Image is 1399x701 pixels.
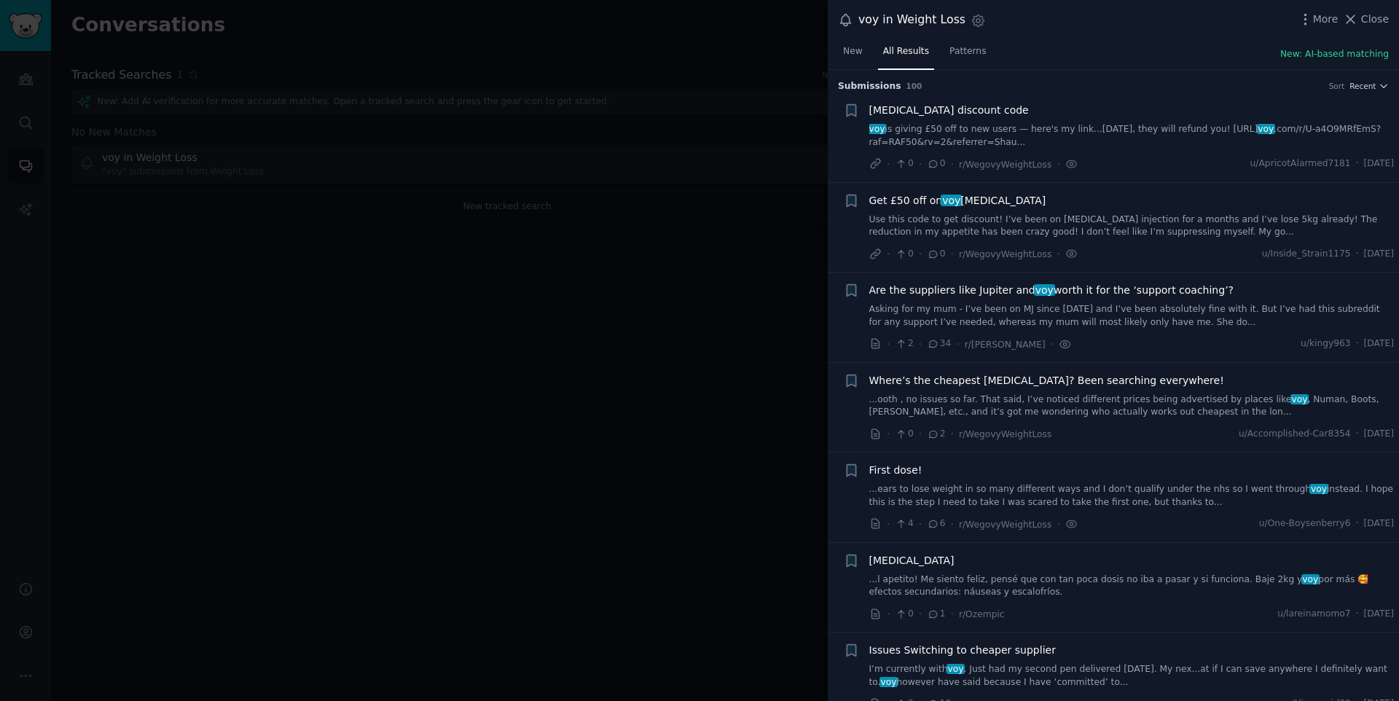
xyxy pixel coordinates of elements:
span: voy [1034,284,1055,296]
span: · [919,426,922,442]
span: 0 [895,428,913,441]
span: · [951,426,954,442]
a: Use this code to get discount! I’ve been on [MEDICAL_DATA] injection for a months and I’ve lose 5... [869,214,1395,239]
span: r/[PERSON_NAME] [965,340,1046,350]
a: Get £50 off onvoy[MEDICAL_DATA] [869,193,1046,208]
span: [DATE] [1364,248,1394,261]
span: voy [1301,574,1320,584]
span: u/One-Boysenberry6 [1259,517,1351,530]
span: · [1356,517,1359,530]
span: · [919,157,922,172]
span: 100 [906,82,922,90]
span: · [1057,246,1059,262]
span: [DATE] [1364,157,1394,171]
a: Are the suppliers like Jupiter andvoyworth it for the ‘support coaching’? [869,283,1234,298]
span: · [1356,428,1359,441]
a: ...ooth , no issues so far. That said, I’ve noticed different prices being advertised by places l... [869,393,1395,419]
span: · [956,337,959,352]
button: More [1298,12,1339,27]
span: r/WegovyWeightLoss [959,429,1051,439]
a: Where’s the cheapest [MEDICAL_DATA]? Been searching everywhere! [869,373,1224,388]
span: [DATE] [1364,337,1394,350]
button: Recent [1349,81,1389,91]
a: [MEDICAL_DATA] discount code [869,103,1029,118]
span: voy [1309,484,1328,494]
span: u/lareinamomo7 [1277,608,1350,621]
span: · [951,246,954,262]
a: [MEDICAL_DATA] [869,553,955,568]
span: 0 [895,248,913,261]
span: 2 [927,428,945,441]
span: 34 [927,337,951,350]
div: Sort [1329,81,1345,91]
span: · [887,337,890,352]
span: voy [947,664,965,674]
a: voyis giving £50 off to new users — here's my link...[DATE], they will refund you! [URL]voy.com/r... [869,123,1395,149]
span: r/WegovyWeightLoss [959,160,1051,170]
span: u/Inside_Strain1175 [1262,248,1351,261]
span: · [919,517,922,532]
span: 0 [927,248,945,261]
span: · [887,246,890,262]
span: More [1313,12,1339,27]
span: · [1356,608,1359,621]
span: · [919,606,922,622]
button: New: AI-based matching [1280,48,1389,61]
span: 2 [895,337,913,350]
span: · [887,606,890,622]
a: ...ears to lose weight in so many different ways and I don’t qualify under the nhs so I went thro... [869,483,1395,509]
span: · [919,246,922,262]
span: r/WegovyWeightLoss [959,520,1051,530]
span: · [1057,517,1059,532]
span: u/ApricotAlarmed7181 [1250,157,1351,171]
span: All Results [883,45,929,58]
a: ...l apetito! Me siento feliz, pensé que con tan poca dosis no iba a pasar y si funciona. Baje 2k... [869,573,1395,599]
span: voy [868,124,887,134]
span: · [919,337,922,352]
a: I’m currently withvoy. Just had my second pen delivered [DATE]. My nex...at if I can save anywher... [869,663,1395,689]
span: · [951,606,954,622]
span: · [951,517,954,532]
span: 6 [927,517,945,530]
span: · [1356,337,1359,350]
span: · [887,517,890,532]
span: Are the suppliers like Jupiter and worth it for the ‘support coaching’? [869,283,1234,298]
button: Close [1343,12,1389,27]
span: · [1051,337,1054,352]
span: voy [879,677,898,687]
span: u/kingy963 [1301,337,1351,350]
a: Asking for my mum - I’ve been on MJ since [DATE] and I’ve been absolutely fine with it. But I’ve ... [869,303,1395,329]
span: Patterns [949,45,986,58]
a: All Results [878,40,934,70]
a: Patterns [944,40,991,70]
span: [DATE] [1364,517,1394,530]
span: Close [1361,12,1389,27]
span: 0 [895,608,913,621]
div: voy in Weight Loss [858,11,965,29]
a: Issues Switching to cheaper supplier [869,643,1056,658]
a: New [838,40,868,70]
span: · [1356,157,1359,171]
span: 0 [895,157,913,171]
span: r/WegovyWeightLoss [959,249,1051,259]
span: voy [941,195,962,206]
span: voy [1257,124,1276,134]
span: 0 [927,157,945,171]
span: voy [1290,394,1309,404]
span: · [887,426,890,442]
span: 4 [895,517,913,530]
span: [DATE] [1364,608,1394,621]
a: First dose! [869,463,922,478]
span: Get £50 off on [MEDICAL_DATA] [869,193,1046,208]
span: Submission s [838,80,901,93]
span: r/Ozempic [959,609,1005,619]
span: · [951,157,954,172]
span: · [887,157,890,172]
span: 1 [927,608,945,621]
span: [DATE] [1364,428,1394,441]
